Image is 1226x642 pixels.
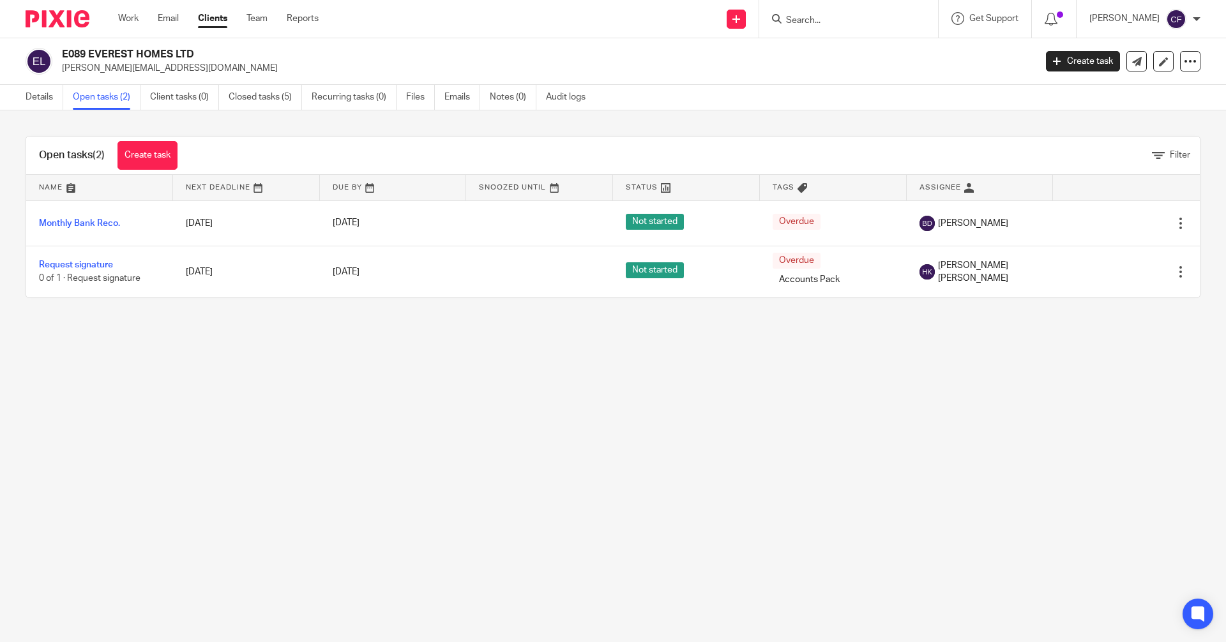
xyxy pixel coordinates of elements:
a: Details [26,85,63,110]
img: Pixie [26,10,89,27]
span: Overdue [773,253,821,269]
img: svg%3E [26,48,52,75]
span: [PERSON_NAME] [938,217,1008,230]
span: 0 of 1 · Request signature [39,274,140,283]
td: [DATE] [173,200,320,246]
span: Snoozed Until [479,184,546,191]
a: Audit logs [546,85,595,110]
p: [PERSON_NAME] [1089,12,1160,25]
a: Notes (0) [490,85,536,110]
span: (2) [93,150,105,160]
span: Not started [626,262,684,278]
a: Monthly Bank Reco. [39,219,120,228]
img: svg%3E [919,264,935,280]
span: Overdue [773,214,821,230]
span: Get Support [969,14,1018,23]
img: svg%3E [919,216,935,231]
a: Work [118,12,139,25]
a: Emails [444,85,480,110]
a: Recurring tasks (0) [312,85,397,110]
span: [PERSON_NAME] [PERSON_NAME] [938,259,1041,285]
h1: Open tasks [39,149,105,162]
a: Closed tasks (5) [229,85,302,110]
a: Reports [287,12,319,25]
span: Accounts Pack [773,272,846,288]
span: [DATE] [333,267,359,276]
a: Create task [1046,51,1120,71]
a: Clients [198,12,227,25]
span: Status [626,184,658,191]
span: Not started [626,214,684,230]
p: [PERSON_NAME][EMAIL_ADDRESS][DOMAIN_NAME] [62,62,1027,75]
a: Create task [117,141,178,170]
a: Files [406,85,435,110]
span: [DATE] [333,219,359,228]
span: Tags [773,184,794,191]
span: Filter [1170,151,1190,160]
a: Open tasks (2) [73,85,140,110]
input: Search [785,15,900,27]
a: Email [158,12,179,25]
td: [DATE] [173,246,320,297]
a: Team [246,12,268,25]
a: Request signature [39,260,113,269]
h2: E089 EVEREST HOMES LTD [62,48,834,61]
img: svg%3E [1166,9,1186,29]
a: Client tasks (0) [150,85,219,110]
